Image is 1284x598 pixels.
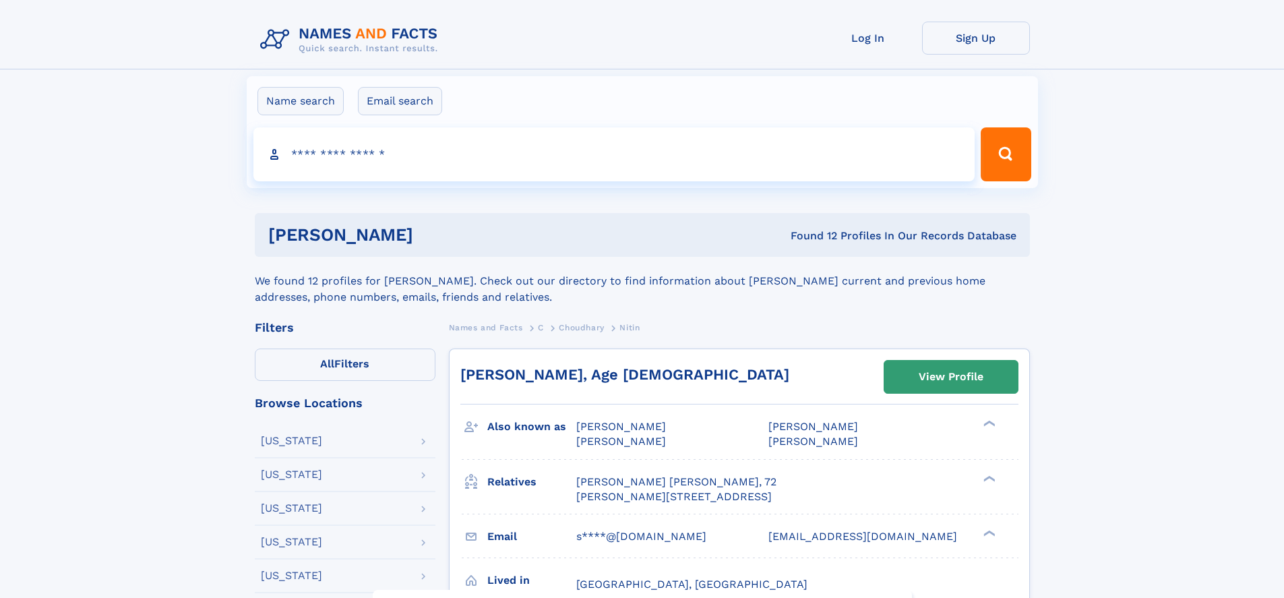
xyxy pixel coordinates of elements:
[261,469,322,480] div: [US_STATE]
[487,415,576,438] h3: Also known as
[576,578,807,591] span: [GEOGRAPHIC_DATA], [GEOGRAPHIC_DATA]
[255,22,449,58] img: Logo Names and Facts
[261,436,322,446] div: [US_STATE]
[576,475,776,489] a: [PERSON_NAME] [PERSON_NAME], 72
[980,529,996,537] div: ❯
[559,319,604,336] a: Choudhary
[768,420,858,433] span: [PERSON_NAME]
[619,323,640,332] span: Nitin
[255,257,1030,305] div: We found 12 profiles for [PERSON_NAME]. Check out our directory to find information about [PERSON...
[487,569,576,592] h3: Lived in
[576,420,666,433] span: [PERSON_NAME]
[884,361,1018,393] a: View Profile
[268,227,602,243] h1: [PERSON_NAME]
[358,87,442,115] label: Email search
[255,322,435,334] div: Filters
[602,229,1016,243] div: Found 12 Profiles In Our Records Database
[320,357,334,370] span: All
[981,127,1031,181] button: Search Button
[768,530,957,543] span: [EMAIL_ADDRESS][DOMAIN_NAME]
[576,435,666,448] span: [PERSON_NAME]
[261,503,322,514] div: [US_STATE]
[814,22,922,55] a: Log In
[538,319,544,336] a: C
[255,397,435,409] div: Browse Locations
[487,525,576,548] h3: Email
[261,537,322,547] div: [US_STATE]
[980,419,996,428] div: ❯
[253,127,975,181] input: search input
[257,87,344,115] label: Name search
[559,323,604,332] span: Choudhary
[460,366,789,383] a: [PERSON_NAME], Age [DEMOGRAPHIC_DATA]
[487,471,576,494] h3: Relatives
[255,349,435,381] label: Filters
[576,489,772,504] a: [PERSON_NAME][STREET_ADDRESS]
[768,435,858,448] span: [PERSON_NAME]
[922,22,1030,55] a: Sign Up
[261,570,322,581] div: [US_STATE]
[919,361,983,392] div: View Profile
[980,474,996,483] div: ❯
[449,319,523,336] a: Names and Facts
[538,323,544,332] span: C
